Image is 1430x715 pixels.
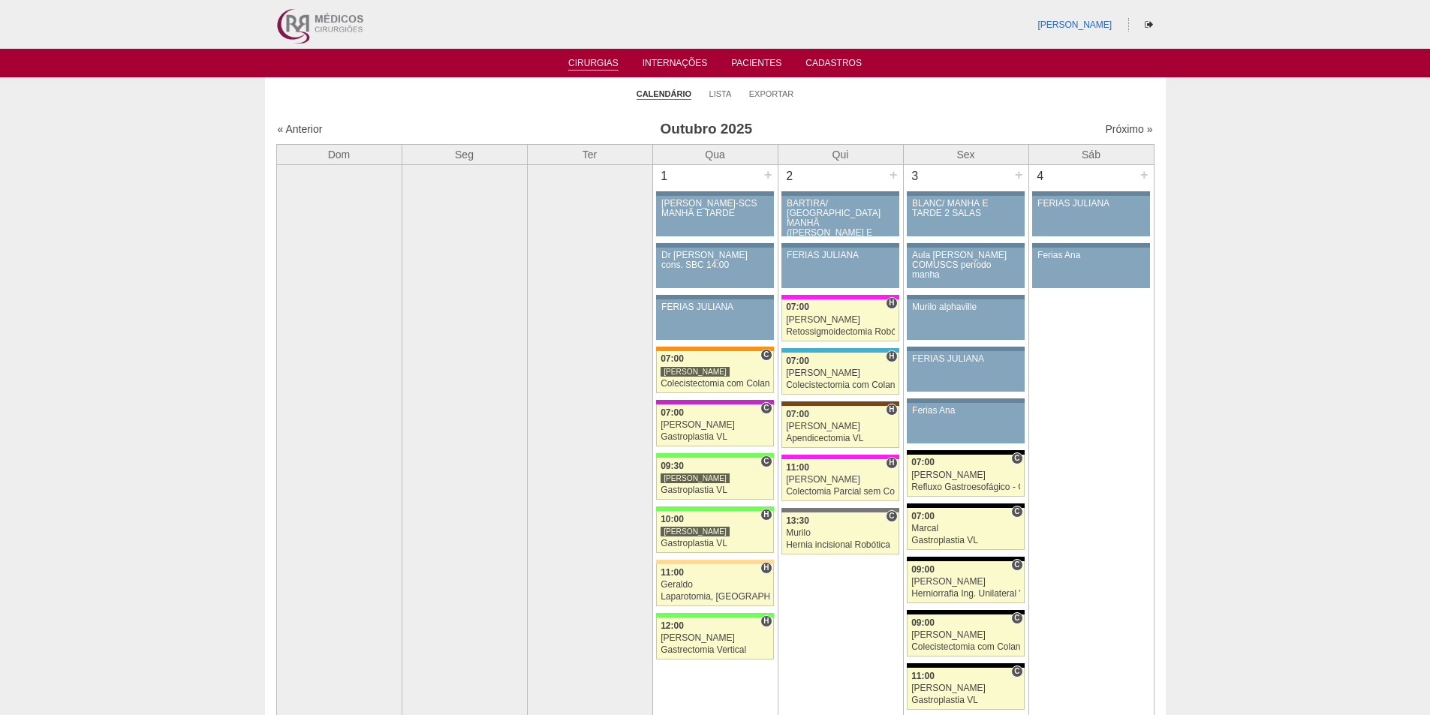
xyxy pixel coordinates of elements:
[781,248,899,288] a: FERIAS JULIANA
[781,196,899,236] a: BARTIRA/ [GEOGRAPHIC_DATA] MANHÃ ([PERSON_NAME] E ANA)/ SANTA JOANA -TARDE
[661,366,730,377] div: [PERSON_NAME]
[656,299,773,340] a: FERIAS JULIANA
[278,123,323,135] a: « Anterior
[653,165,676,188] div: 1
[1032,248,1149,288] a: Ferias Ana
[911,564,935,575] span: 09:00
[1029,165,1052,188] div: 4
[907,561,1024,603] a: C 09:00 [PERSON_NAME] Herniorrafia Ing. Unilateral VL
[656,404,773,446] a: C 07:00 [PERSON_NAME] Gastroplastia VL
[781,401,899,406] div: Key: Santa Joana
[760,402,772,414] span: Consultório
[907,248,1024,288] a: Aula [PERSON_NAME] COMUSCS período manha
[1105,123,1152,135] a: Próximo »
[786,380,895,390] div: Colecistectomia com Colangiografia VL
[760,615,772,627] span: Hospital
[781,299,899,341] a: H 07:00 [PERSON_NAME] Retossigmoidectomia Robótica
[907,191,1024,196] div: Key: Aviso
[781,191,899,196] div: Key: Aviso
[911,683,1020,693] div: [PERSON_NAME]
[778,165,802,188] div: 2
[907,557,1024,561] div: Key: Blanc
[656,506,773,511] div: Key: Brasil
[1011,559,1022,571] span: Consultório
[907,610,1024,614] div: Key: Blanc
[1037,199,1145,209] div: FERIAS JULIANA
[781,455,899,459] div: Key: Pro Matre
[904,165,927,188] div: 3
[907,196,1024,236] a: BLANC/ MANHÃ E TARDE 2 SALAS
[907,347,1024,351] div: Key: Aviso
[661,580,769,590] div: Geraldo
[637,89,691,100] a: Calendário
[781,353,899,395] a: H 07:00 [PERSON_NAME] Colecistectomia com Colangiografia VL
[786,487,895,497] div: Colectomia Parcial sem Colostomia VL
[760,455,772,467] span: Consultório
[912,199,1019,218] div: BLANC/ MANHÃ E TARDE 2 SALAS
[1145,20,1153,29] i: Sair
[661,592,769,602] div: Laparotomia, [GEOGRAPHIC_DATA], Drenagem, Bridas VL
[911,524,1020,533] div: Marcal
[402,144,527,164] th: Seg
[656,191,773,196] div: Key: Aviso
[661,461,684,471] span: 09:30
[886,404,897,416] span: Hospital
[781,459,899,501] a: H 11:00 [PERSON_NAME] Colectomia Parcial sem Colostomia VL
[903,144,1028,164] th: Sex
[786,409,809,419] span: 07:00
[786,434,895,443] div: Apendicectomia VL
[749,89,794,99] a: Exportar
[760,562,772,574] span: Hospital
[661,526,730,537] div: [PERSON_NAME]
[781,348,899,353] div: Key: Neomater
[781,243,899,248] div: Key: Aviso
[731,58,781,73] a: Pacientes
[1011,665,1022,677] span: Consultório
[911,671,935,681] span: 11:00
[786,475,895,485] div: [PERSON_NAME]
[1037,20,1112,30] a: [PERSON_NAME]
[786,422,895,431] div: [PERSON_NAME]
[786,302,809,312] span: 07:00
[661,539,769,548] div: Gastroplastia VL
[656,243,773,248] div: Key: Aviso
[656,351,773,393] a: C 07:00 [PERSON_NAME] Colecistectomia com Colangiografia VL
[911,457,935,467] span: 07:00
[656,560,773,564] div: Key: Bartira
[661,379,769,389] div: Colecistectomia com Colangiografia VL
[661,567,684,578] span: 11:00
[907,243,1024,248] div: Key: Aviso
[1032,243,1149,248] div: Key: Aviso
[787,199,894,258] div: BARTIRA/ [GEOGRAPHIC_DATA] MANHÃ ([PERSON_NAME] E ANA)/ SANTA JOANA -TARDE
[911,511,935,521] span: 07:00
[661,407,684,418] span: 07:00
[661,432,769,442] div: Gastroplastia VL
[1011,506,1022,518] span: Consultório
[786,528,895,538] div: Murilo
[760,509,772,521] span: Hospital
[911,482,1020,492] div: Refluxo Gastroesofágico - Cirurgia VL
[781,512,899,554] a: C 13:30 Murilo Hernia incisional Robótica
[786,515,809,526] span: 13:30
[907,398,1024,403] div: Key: Aviso
[661,620,684,631] span: 12:00
[911,617,935,628] span: 09:00
[907,455,1024,497] a: C 07:00 [PERSON_NAME] Refluxo Gastroesofágico - Cirurgia VL
[781,508,899,512] div: Key: Santa Catarina
[656,564,773,606] a: H 11:00 Geraldo Laparotomia, [GEOGRAPHIC_DATA], Drenagem, Bridas VL
[911,642,1020,652] div: Colecistectomia com Colangiografia VL
[786,462,809,473] span: 11:00
[1032,191,1149,196] div: Key: Aviso
[886,510,897,522] span: Consultório
[911,589,1020,599] div: Herniorrafia Ing. Unilateral VL
[907,614,1024,656] a: C 09:00 [PERSON_NAME] Colecistectomia com Colangiografia VL
[656,248,773,288] a: Dr [PERSON_NAME] cons. SBC 14:00
[760,349,772,361] span: Consultório
[805,58,862,73] a: Cadastros
[1037,251,1145,260] div: Ferias Ana
[907,295,1024,299] div: Key: Aviso
[652,144,778,164] th: Qua
[786,356,809,366] span: 07:00
[1138,165,1151,185] div: +
[656,458,773,500] a: C 09:30 [PERSON_NAME] Gastroplastia VL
